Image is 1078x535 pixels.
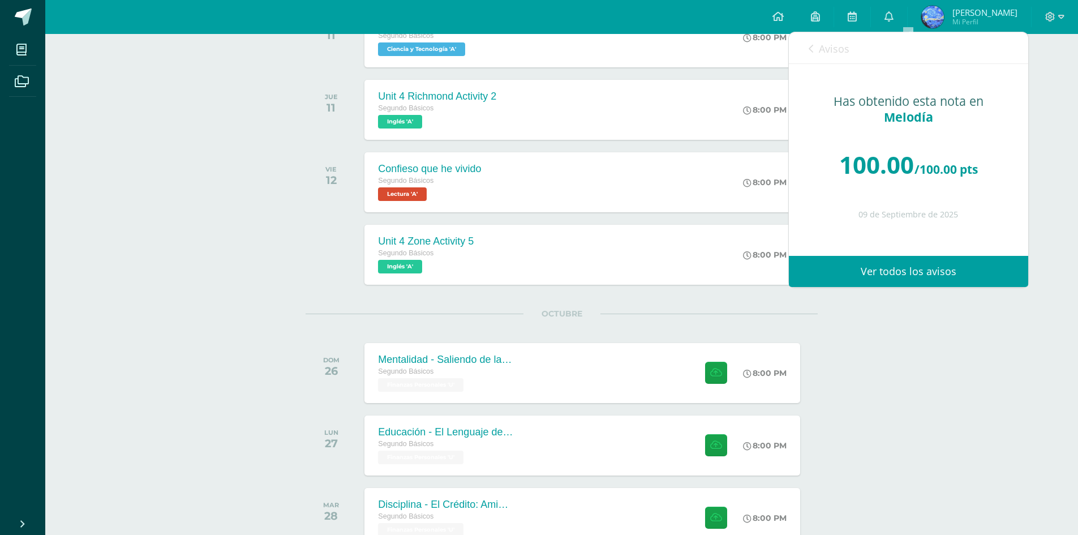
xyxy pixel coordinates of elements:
div: Disciplina - El Crédito: Amigo o Enemigo [378,499,514,511]
div: JUE [325,93,338,101]
div: Confieso que he vivido [378,163,481,175]
span: Inglés 'A' [378,260,422,273]
div: DOM [323,356,340,364]
span: Segundo Básicos [378,177,433,185]
div: LUN [324,429,338,436]
div: 28 [323,509,339,523]
div: 8:00 PM [743,250,787,260]
span: Segundo Básicos [378,440,433,448]
span: OCTUBRE [523,309,600,319]
div: 11 [325,28,338,42]
span: /100.00 pts [914,161,978,177]
span: Ciencia y Tecnología 'A' [378,42,465,56]
span: 100.00 [839,148,914,181]
span: Mi Perfil [952,17,1017,27]
div: 8:00 PM [743,105,787,115]
span: Segundo Básicos [378,104,433,112]
div: Mentalidad - Saliendo de la Carrera de la Rata [378,354,514,366]
div: 26 [323,364,340,378]
span: Melodía [884,109,933,125]
span: Segundo Básicos [378,249,433,257]
span: Segundo Básicos [378,367,433,375]
div: 27 [324,436,338,450]
div: Educación - El Lenguaje del Dinero [378,426,514,438]
span: Avisos [819,42,849,55]
span: Inglés 'A' [378,115,422,129]
span: Segundo Básicos [378,32,433,40]
div: Has obtenido esta nota en [811,93,1006,125]
div: VIE [325,165,337,173]
div: 8:00 PM [743,32,787,42]
img: 499db3e0ff4673b17387711684ae4e5c.png [921,6,944,28]
span: Lectura 'A' [378,187,427,201]
div: 8:00 PM [743,368,787,378]
div: Unit 4 Zone Activity 5 [378,236,474,247]
span: Segundo Básicos [378,512,433,520]
span: [PERSON_NAME] [952,7,1017,18]
div: 09 de Septiembre de 2025 [811,210,1006,220]
div: MAR [323,501,339,509]
span: Finanzas Personales 'U' [378,378,463,392]
div: 8:00 PM [743,513,787,523]
a: Ver todos los avisos [789,256,1028,287]
div: 12 [325,173,337,187]
div: 11 [325,101,338,114]
div: 8:00 PM [743,440,787,451]
div: 8:00 PM [743,177,787,187]
span: Finanzas Personales 'U' [378,451,463,464]
div: Unit 4 Richmond Activity 2 [378,91,496,102]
